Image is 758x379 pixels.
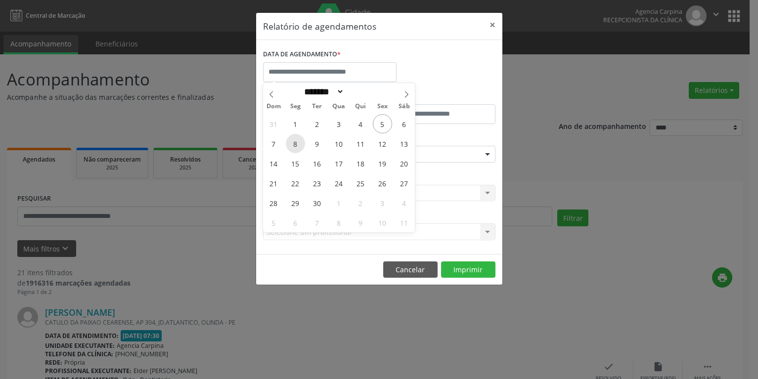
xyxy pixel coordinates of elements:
span: Outubro 8, 2025 [329,213,349,232]
span: Seg [284,103,306,110]
span: Setembro 5, 2025 [373,114,392,133]
span: Setembro 9, 2025 [308,134,327,153]
span: Setembro 4, 2025 [351,114,370,133]
span: Setembro 19, 2025 [373,154,392,173]
label: DATA DE AGENDAMENTO [263,47,341,62]
span: Setembro 26, 2025 [373,173,392,193]
span: Setembro 11, 2025 [351,134,370,153]
button: Cancelar [383,261,438,278]
span: Setembro 17, 2025 [329,154,349,173]
span: Outubro 2, 2025 [351,193,370,212]
span: Dom [263,103,285,110]
span: Setembro 30, 2025 [308,193,327,212]
span: Sáb [393,103,415,110]
label: ATÉ [382,89,495,104]
span: Agosto 31, 2025 [264,114,283,133]
span: Qui [350,103,371,110]
button: Imprimir [441,261,495,278]
span: Setembro 3, 2025 [329,114,349,133]
input: Year [344,86,377,97]
span: Setembro 28, 2025 [264,193,283,212]
span: Outubro 10, 2025 [373,213,392,232]
span: Setembro 21, 2025 [264,173,283,193]
span: Setembro 24, 2025 [329,173,349,193]
span: Outubro 4, 2025 [395,193,414,212]
span: Ter [306,103,328,110]
span: Outubro 11, 2025 [395,213,414,232]
h5: Relatório de agendamentos [263,20,376,33]
span: Setembro 23, 2025 [308,173,327,193]
span: Setembro 14, 2025 [264,154,283,173]
span: Qua [328,103,350,110]
span: Setembro 1, 2025 [286,114,305,133]
span: Setembro 6, 2025 [395,114,414,133]
button: Close [483,13,502,37]
span: Setembro 12, 2025 [373,134,392,153]
span: Sex [371,103,393,110]
span: Outubro 7, 2025 [308,213,327,232]
span: Outubro 6, 2025 [286,213,305,232]
span: Setembro 8, 2025 [286,134,305,153]
span: Outubro 3, 2025 [373,193,392,212]
span: Outubro 9, 2025 [351,213,370,232]
span: Outubro 1, 2025 [329,193,349,212]
span: Setembro 18, 2025 [351,154,370,173]
span: Setembro 27, 2025 [395,173,414,193]
span: Outubro 5, 2025 [264,213,283,232]
span: Setembro 16, 2025 [308,154,327,173]
select: Month [301,86,345,97]
span: Setembro 25, 2025 [351,173,370,193]
span: Setembro 20, 2025 [395,154,414,173]
span: Setembro 7, 2025 [264,134,283,153]
span: Setembro 13, 2025 [395,134,414,153]
span: Setembro 2, 2025 [308,114,327,133]
span: Setembro 10, 2025 [329,134,349,153]
span: Setembro 22, 2025 [286,173,305,193]
span: Setembro 29, 2025 [286,193,305,212]
span: Setembro 15, 2025 [286,154,305,173]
